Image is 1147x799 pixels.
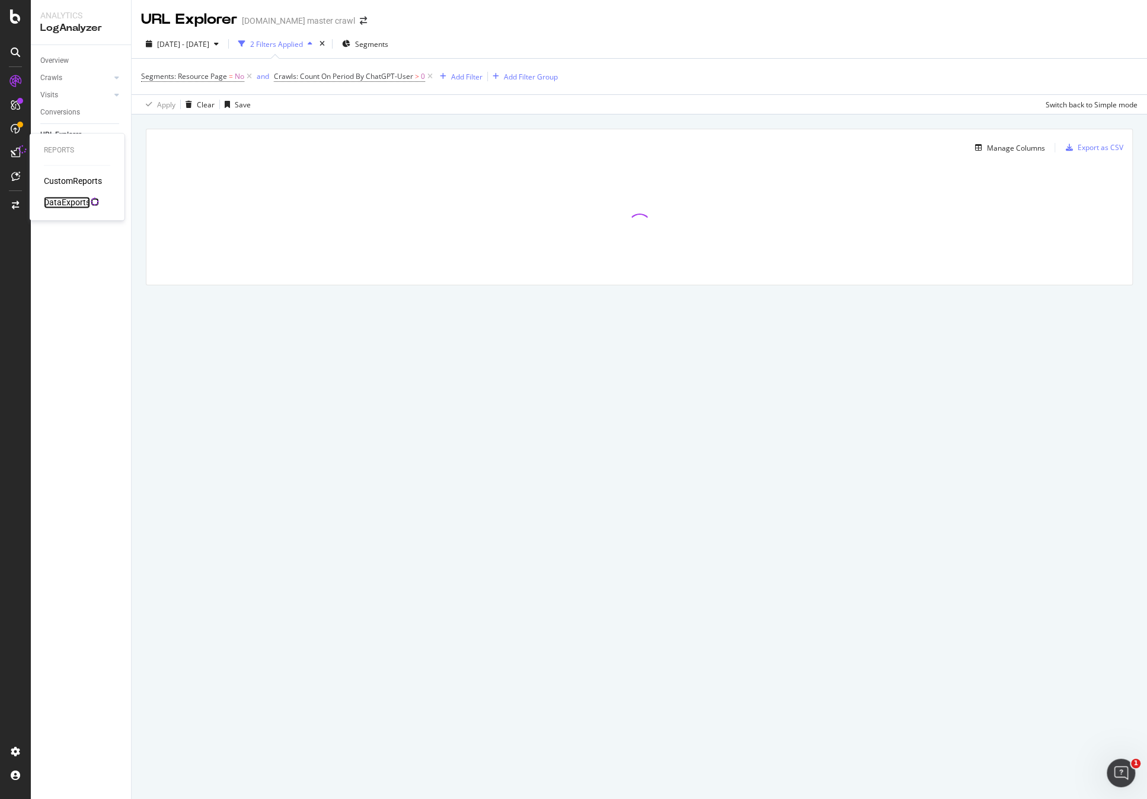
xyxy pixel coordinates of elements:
a: CustomReports [44,175,102,187]
div: Reports [44,145,110,155]
div: Switch back to Simple mode [1046,100,1138,110]
span: 1 [1131,759,1140,768]
div: Crawls [40,72,62,84]
span: 0 [421,68,425,85]
div: and [257,71,269,81]
div: Visits [40,89,58,101]
a: Overview [40,55,123,67]
button: Clear [181,95,215,114]
button: Export as CSV [1061,138,1123,157]
div: arrow-right-arrow-left [360,17,367,25]
div: Add Filter Group [504,72,558,82]
div: Conversions [40,106,80,119]
a: Crawls [40,72,111,84]
a: DataExports [44,196,90,208]
div: Save [235,100,251,110]
button: [DATE] - [DATE] [141,34,223,53]
button: and [257,71,269,82]
button: Add Filter [435,69,483,84]
span: Crawls: Count On Period By ChatGPT-User [274,71,413,81]
div: times [317,38,327,50]
div: Manage Columns [987,143,1045,153]
span: = [229,71,233,81]
a: URL Explorer [40,129,123,141]
a: Visits [40,89,111,101]
span: No [235,68,244,85]
div: Apply [157,100,175,110]
div: LogAnalyzer [40,21,122,35]
div: Add Filter [451,72,483,82]
div: Export as CSV [1078,142,1123,152]
iframe: Intercom live chat [1107,759,1135,787]
span: > [415,71,419,81]
button: Switch back to Simple mode [1041,95,1138,114]
div: [DOMAIN_NAME] master crawl [242,15,355,27]
button: Apply [141,95,175,114]
button: Save [220,95,251,114]
a: Conversions [40,106,123,119]
div: URL Explorer [141,9,237,30]
button: Segments [337,34,393,53]
button: Manage Columns [970,141,1045,155]
div: Analytics [40,9,122,21]
div: Clear [197,100,215,110]
button: Add Filter Group [488,69,558,84]
button: 2 Filters Applied [234,34,317,53]
div: 2 Filters Applied [250,39,303,49]
span: [DATE] - [DATE] [157,39,209,49]
span: Segments: Resource Page [141,71,227,81]
div: Overview [40,55,69,67]
span: Segments [355,39,388,49]
div: URL Explorer [40,129,81,141]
